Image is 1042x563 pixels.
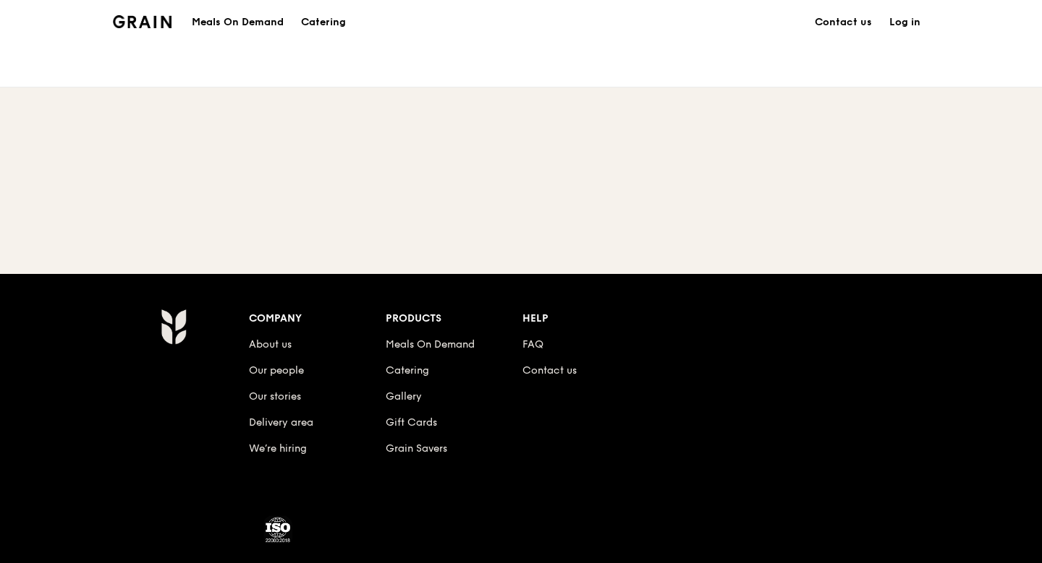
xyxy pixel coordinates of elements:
a: FAQ [522,338,543,351]
div: Company [249,309,386,329]
a: Catering [292,1,355,44]
a: Meals On Demand [183,15,292,30]
img: Grain [113,15,171,28]
a: Catering [386,364,429,377]
div: Help [522,309,659,329]
a: Our people [249,364,304,377]
a: Our stories [249,390,301,403]
h1: Meals On Demand [192,15,284,30]
img: ISO Certified [263,515,292,544]
a: Gift Cards [386,416,437,429]
a: Delivery area [249,416,313,429]
a: Log in [881,1,929,44]
a: Gallery [386,390,422,403]
a: Meals On Demand [386,338,475,351]
a: Contact us [522,364,577,377]
div: Products [386,309,522,329]
div: Catering [301,1,346,44]
a: About us [249,338,292,351]
a: Grain Savers [386,442,447,455]
a: Contact us [806,1,881,44]
img: Grain [161,309,186,345]
a: We’re hiring [249,442,307,455]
